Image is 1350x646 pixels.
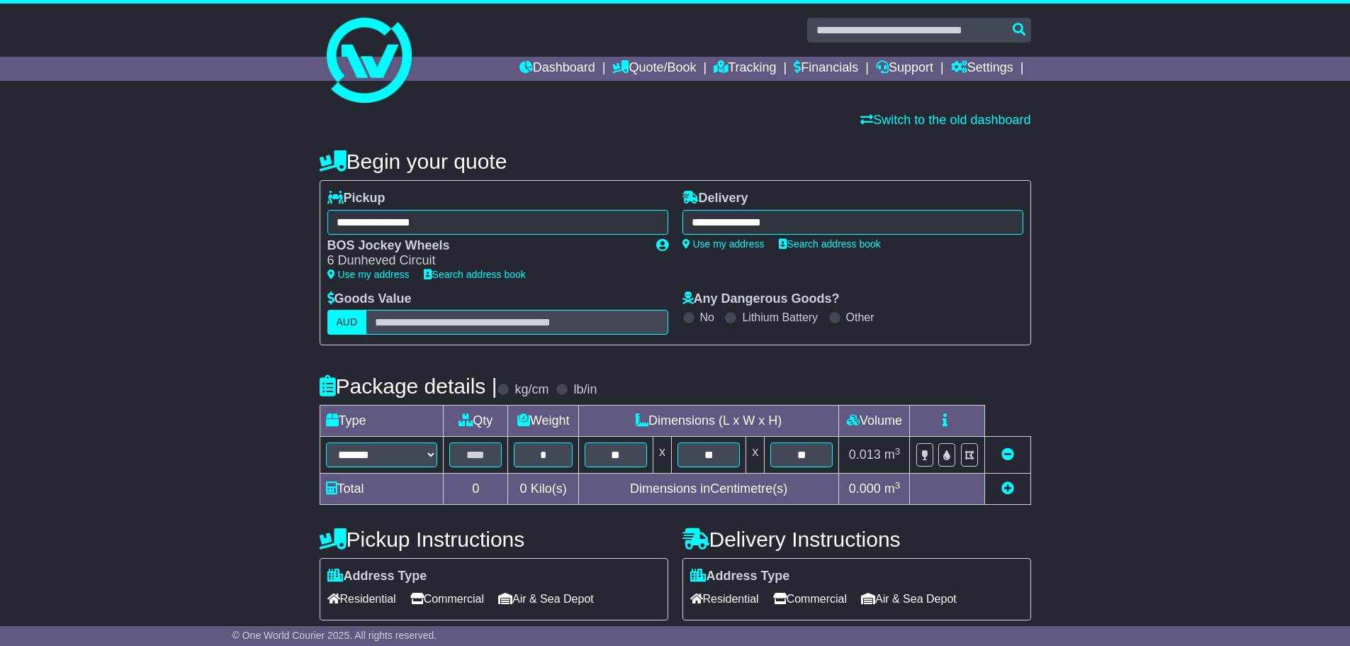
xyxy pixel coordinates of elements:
[690,569,790,584] label: Address Type
[327,588,396,610] span: Residential
[682,238,765,250] a: Use my address
[320,150,1031,173] h4: Begin your quote
[861,588,957,610] span: Air & Sea Depot
[779,238,881,250] a: Search address book
[327,291,412,307] label: Goods Value
[232,630,437,641] span: © One World Courier 2025. All rights reserved.
[327,569,427,584] label: Address Type
[424,269,526,280] a: Search address book
[884,481,901,496] span: m
[682,191,748,206] label: Delivery
[794,57,858,81] a: Financials
[498,588,594,610] span: Air & Sea Depot
[951,57,1013,81] a: Settings
[514,382,549,398] label: kg/cm
[746,437,765,474] td: x
[444,474,508,505] td: 0
[320,474,444,505] td: Total
[410,588,484,610] span: Commercial
[444,406,508,437] td: Qty
[508,406,578,437] td: Weight
[884,447,901,462] span: m
[653,437,672,474] td: x
[327,269,410,280] a: Use my address
[327,253,642,269] div: 6 Dunheved Circuit
[876,57,933,81] a: Support
[327,238,642,254] div: BOS Jockey Wheels
[1001,481,1014,496] a: Add new item
[327,191,386,206] label: Pickup
[849,447,881,462] span: 0.013
[714,57,776,81] a: Tracking
[327,310,367,335] label: AUD
[846,311,874,324] label: Other
[320,528,668,551] h4: Pickup Instructions
[700,311,714,324] label: No
[508,474,578,505] td: Kilo(s)
[682,291,840,307] label: Any Dangerous Goods?
[860,113,1030,127] a: Switch to the old dashboard
[320,406,444,437] td: Type
[1001,447,1014,462] a: Remove this item
[849,481,881,496] span: 0.000
[690,588,759,610] span: Residential
[578,406,839,437] td: Dimensions (L x W x H)
[519,57,595,81] a: Dashboard
[578,474,839,505] td: Dimensions in Centimetre(s)
[520,481,527,496] span: 0
[895,446,901,457] sup: 3
[320,374,497,398] h4: Package details |
[573,382,597,398] label: lb/in
[682,528,1031,551] h4: Delivery Instructions
[612,57,696,81] a: Quote/Book
[895,480,901,491] sup: 3
[839,406,910,437] td: Volume
[773,588,847,610] span: Commercial
[742,311,818,324] label: Lithium Battery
